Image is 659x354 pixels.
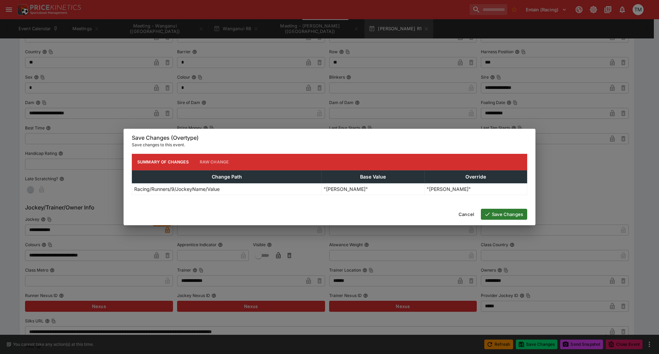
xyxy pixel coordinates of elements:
th: Change Path [132,170,322,183]
h6: Save Changes (Overtype) [132,134,527,141]
button: Save Changes [481,209,527,220]
p: Save changes to this event. [132,141,527,148]
th: Override [424,170,527,183]
th: Base Value [322,170,424,183]
td: "[PERSON_NAME]" [322,183,424,195]
td: "[PERSON_NAME]" [424,183,527,195]
p: Racing/Runners/9/JockeyName/Value [134,185,220,193]
button: Raw Change [194,154,234,170]
button: Cancel [454,209,478,220]
button: Summary of Changes [132,154,194,170]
